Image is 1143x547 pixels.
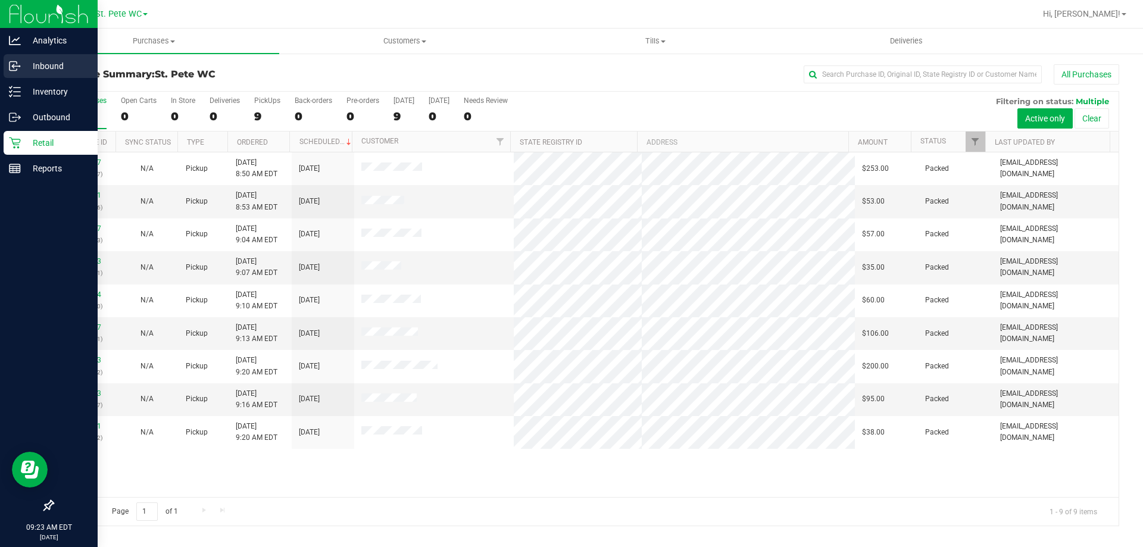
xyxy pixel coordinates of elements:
a: 12022361 [68,191,101,199]
span: Pickup [186,427,208,438]
span: [EMAIL_ADDRESS][DOMAIN_NAME] [1000,289,1111,312]
span: [DATE] [299,427,320,438]
span: [EMAIL_ADDRESS][DOMAIN_NAME] [1000,190,1111,212]
button: N/A [140,427,154,438]
span: [DATE] 9:04 AM EDT [236,223,277,246]
a: Purchases [29,29,279,54]
span: Tills [530,36,780,46]
span: Packed [925,295,949,306]
p: Retail [21,136,92,150]
span: [DATE] 9:20 AM EDT [236,421,277,443]
button: N/A [140,328,154,339]
div: Deliveries [210,96,240,105]
p: Outbound [21,110,92,124]
div: Pre-orders [346,96,379,105]
span: Packed [925,393,949,405]
span: [DATE] 9:07 AM EDT [236,256,277,279]
span: Pickup [186,361,208,372]
div: 0 [210,110,240,123]
p: 09:23 AM EDT [5,522,92,533]
a: Scheduled [299,137,354,146]
span: [DATE] [299,229,320,240]
span: Packed [925,262,949,273]
a: 12022207 [68,158,101,167]
button: N/A [140,229,154,240]
span: [EMAIL_ADDRESS][DOMAIN_NAME] [1000,388,1111,411]
inline-svg: Inbound [9,60,21,72]
button: N/A [140,361,154,372]
a: Customer [361,137,398,145]
span: Packed [925,229,949,240]
span: Not Applicable [140,329,154,337]
span: Pickup [186,229,208,240]
span: Customers [280,36,529,46]
div: 0 [171,110,195,123]
inline-svg: Outbound [9,111,21,123]
span: Multiple [1076,96,1109,106]
button: Clear [1075,108,1109,129]
span: $38.00 [862,427,885,438]
span: [DATE] 9:16 AM EDT [236,388,277,411]
input: 1 [136,502,158,521]
inline-svg: Reports [9,162,21,174]
p: Reports [21,161,92,176]
p: Inventory [21,85,92,99]
p: [DATE] [5,533,92,542]
a: 12022753 [68,389,101,398]
span: [EMAIL_ADDRESS][DOMAIN_NAME] [1000,223,1111,246]
span: 1 - 9 of 9 items [1040,502,1107,520]
span: Not Applicable [140,428,154,436]
a: Deliveries [781,29,1032,54]
button: N/A [140,295,154,306]
inline-svg: Inventory [9,86,21,98]
div: 0 [295,110,332,123]
div: Open Carts [121,96,157,105]
span: Pickup [186,393,208,405]
a: 12022464 [68,290,101,299]
span: [DATE] 9:20 AM EDT [236,355,277,377]
div: PickUps [254,96,280,105]
div: 0 [429,110,449,123]
span: [DATE] 8:50 AM EDT [236,157,277,180]
span: Packed [925,163,949,174]
button: N/A [140,163,154,174]
span: Pickup [186,196,208,207]
span: [DATE] [299,295,320,306]
span: Not Applicable [140,263,154,271]
span: Packed [925,361,949,372]
a: Filter [491,132,510,152]
div: 9 [254,110,280,123]
span: Pickup [186,295,208,306]
span: $60.00 [862,295,885,306]
a: 12022487 [68,323,101,332]
span: [EMAIL_ADDRESS][DOMAIN_NAME] [1000,355,1111,377]
span: [DATE] [299,163,320,174]
div: In Store [171,96,195,105]
div: 0 [464,110,508,123]
span: Page of 1 [102,502,188,521]
button: Active only [1017,108,1073,129]
span: St. Pete WC [95,9,142,19]
a: Last Updated By [995,138,1055,146]
button: N/A [140,262,154,273]
span: Not Applicable [140,296,154,304]
div: [DATE] [394,96,414,105]
div: Needs Review [464,96,508,105]
span: Purchases [29,36,279,46]
span: Not Applicable [140,164,154,173]
button: N/A [140,196,154,207]
a: 12022433 [68,257,101,265]
a: Customers [279,29,530,54]
span: [DATE] [299,328,320,339]
span: Not Applicable [140,230,154,238]
span: Not Applicable [140,395,154,403]
a: 12022831 [68,422,101,430]
iframe: Resource center [12,452,48,487]
span: [EMAIL_ADDRESS][DOMAIN_NAME] [1000,421,1111,443]
span: [DATE] [299,262,320,273]
span: $57.00 [862,229,885,240]
span: $35.00 [862,262,885,273]
span: [DATE] [299,393,320,405]
span: Packed [925,427,949,438]
span: $106.00 [862,328,889,339]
